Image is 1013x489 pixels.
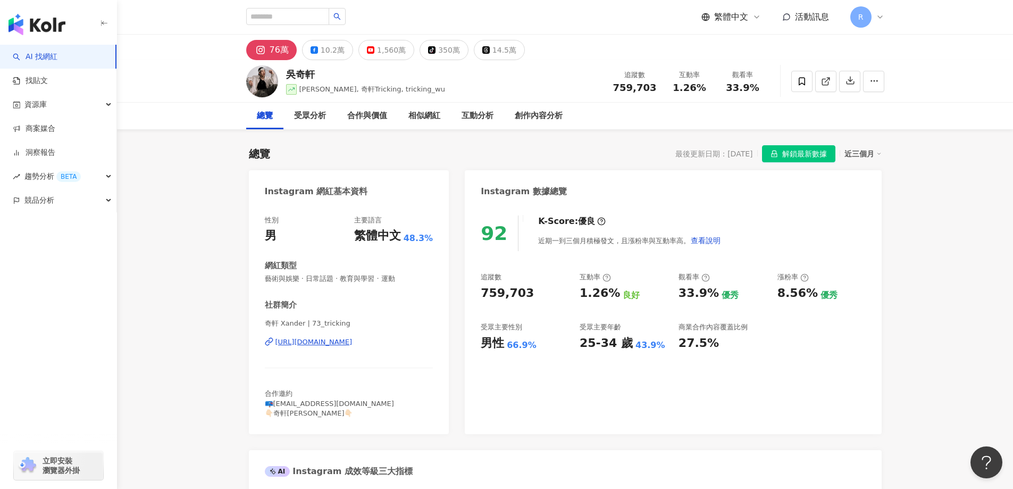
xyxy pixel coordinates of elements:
[14,451,103,480] a: chrome extension立即安裝 瀏覽器外掛
[13,52,57,62] a: searchAI 找網紅
[481,335,504,352] div: 男性
[673,82,706,93] span: 1.26%
[246,40,297,60] button: 76萬
[635,339,665,351] div: 43.9%
[679,285,719,302] div: 33.9%
[858,11,864,23] span: R
[249,146,270,161] div: 總覽
[358,40,414,60] button: 1,560萬
[404,233,433,244] span: 48.3%
[722,289,739,301] div: 優秀
[481,285,534,302] div: 759,703
[691,236,721,245] span: 查看說明
[321,43,345,57] div: 10.2萬
[257,110,273,122] div: 總覽
[408,110,440,122] div: 相似網紅
[265,216,279,225] div: 性別
[481,186,567,197] div: Instagram 數據總覽
[265,466,290,477] div: AI
[9,14,65,35] img: logo
[679,322,748,332] div: 商業合作內容覆蓋比例
[777,285,818,302] div: 8.56%
[578,216,595,227] div: 優良
[13,147,55,158] a: 洞察報告
[265,466,413,477] div: Instagram 成效等級三大指標
[265,228,277,244] div: 男
[462,110,493,122] div: 互動分析
[24,93,47,117] span: 資源庫
[354,216,382,225] div: 主要語言
[13,76,48,86] a: 找貼文
[613,70,657,80] div: 追蹤數
[270,43,289,57] div: 76萬
[265,260,297,271] div: 網紅類型
[538,230,721,251] div: 近期一到三個月積極發文，且漲粉率與互動率高。
[481,272,501,282] div: 追蹤數
[13,123,55,134] a: 商案媒合
[507,339,537,351] div: 66.9%
[481,322,522,332] div: 受眾主要性別
[679,272,710,282] div: 觀看率
[538,216,606,227] div: K-Score :
[265,337,433,347] a: [URL][DOMAIN_NAME]
[821,289,838,301] div: 優秀
[265,319,433,328] span: 奇軒 Xander | 73_tricking
[669,70,710,80] div: 互動率
[347,110,387,122] div: 合作與價值
[580,285,620,302] div: 1.26%
[723,70,763,80] div: 觀看率
[302,40,353,60] button: 10.2萬
[420,40,468,60] button: 350萬
[56,171,81,182] div: BETA
[265,186,368,197] div: Instagram 網紅基本資料
[492,43,516,57] div: 14.5萬
[13,173,20,180] span: rise
[580,322,621,332] div: 受眾主要年齡
[354,228,401,244] div: 繁體中文
[265,274,433,284] span: 藝術與娛樂 · 日常話題 · 教育與學習 · 運動
[714,11,748,23] span: 繁體中文
[690,230,721,251] button: 查看說明
[623,289,640,301] div: 良好
[481,222,507,244] div: 92
[286,68,446,81] div: 吳奇軒
[777,272,809,282] div: 漲粉率
[377,43,406,57] div: 1,560萬
[580,272,611,282] div: 互動率
[333,13,341,20] span: search
[782,146,827,163] span: 解鎖最新數據
[675,150,752,158] div: 最後更新日期：[DATE]
[726,82,759,93] span: 33.9%
[43,456,80,475] span: 立即安裝 瀏覽器外掛
[580,335,633,352] div: 25-34 歲
[24,188,54,212] span: 競品分析
[294,110,326,122] div: 受眾分析
[265,300,297,311] div: 社群簡介
[246,65,278,97] img: KOL Avatar
[771,150,778,158] span: lock
[844,147,882,161] div: 近三個月
[613,82,657,93] span: 759,703
[679,335,719,352] div: 27.5%
[970,446,1002,478] iframe: Help Scout Beacon - Open
[299,85,446,93] span: [PERSON_NAME], 奇軒Tricking, tricking_wu
[795,12,829,22] span: 活動訊息
[762,145,835,162] button: 解鎖最新數據
[17,457,38,474] img: chrome extension
[24,164,81,188] span: 趨勢分析
[275,337,353,347] div: [URL][DOMAIN_NAME]
[265,389,394,417] span: 合作邀約 📪[EMAIL_ADDRESS][DOMAIN_NAME] 👇🏻奇軒[PERSON_NAME]👇🏻
[438,43,460,57] div: 350萬
[515,110,563,122] div: 創作內容分析
[474,40,525,60] button: 14.5萬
